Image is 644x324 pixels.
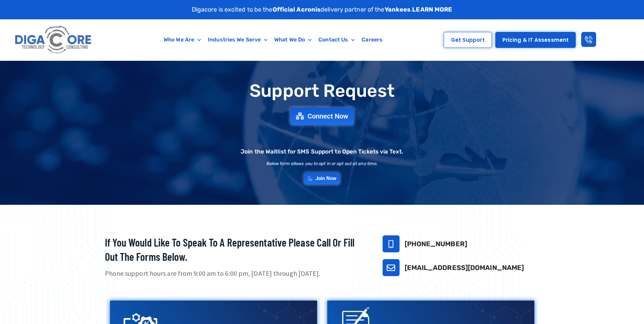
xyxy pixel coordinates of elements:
a: Connect Now [290,107,354,125]
a: What We Do [271,32,315,48]
strong: Yankees [385,6,411,13]
span: Get Support [451,37,485,42]
a: Who We Are [160,32,204,48]
a: LEARN MORE [412,6,452,13]
span: Connect Now [308,113,348,120]
nav: Menu [127,32,420,48]
a: Industries We Serve [204,32,271,48]
img: Digacore logo 1 [13,23,94,57]
p: Phone support hours are from 9:00 am to 6:00 pm, [DATE] through [DATE]. [105,269,366,278]
h2: Below form allows you to opt in or opt out at any time. [266,161,378,166]
h2: If you would like to speak to a representative please call or fill out the forms below. [105,235,366,264]
a: support@digacore.com [383,259,400,276]
a: Contact Us [315,32,358,48]
p: Digacore is excited to be the delivery partner of the . [192,5,453,14]
strong: Official Acronis [273,6,321,13]
a: [EMAIL_ADDRESS][DOMAIN_NAME] [405,264,524,272]
h1: Support Request [88,81,556,101]
a: Get Support [444,32,492,48]
span: Pricing & IT Assessment [502,37,569,42]
a: 732-646-5725 [383,235,400,252]
a: Careers [358,32,386,48]
a: Join Now [304,173,340,184]
span: Join Now [315,176,337,181]
a: [PHONE_NUMBER] [405,240,467,248]
h2: Join the Waitlist for SMS Support to Open Tickets via Text. [241,149,403,155]
a: Pricing & IT Assessment [495,32,576,48]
